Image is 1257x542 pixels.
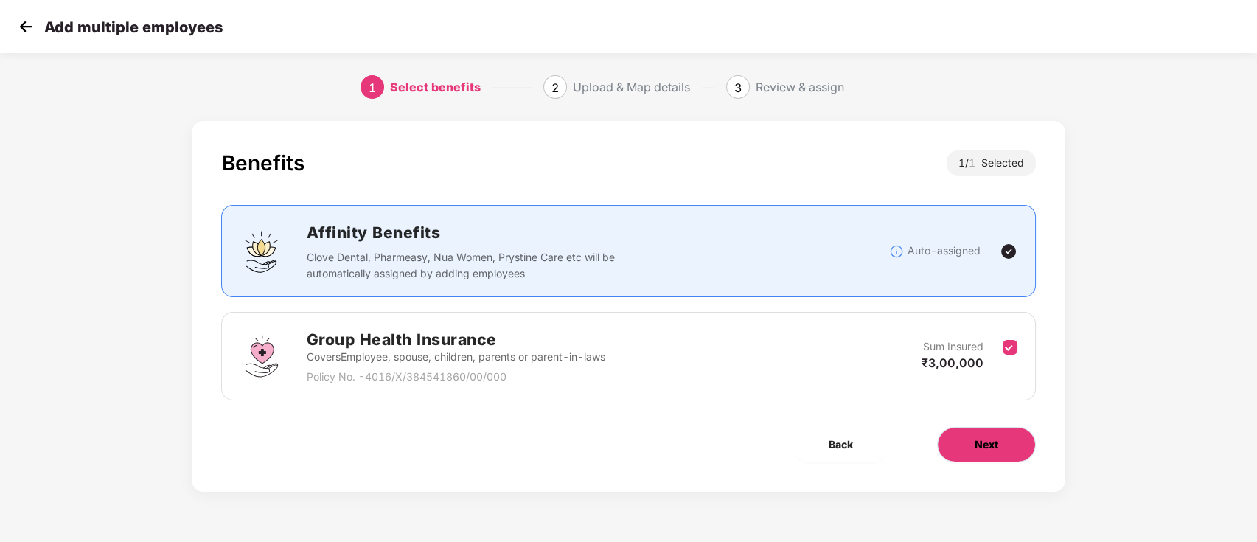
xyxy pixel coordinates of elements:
[923,338,983,355] p: Sum Insured
[937,427,1036,462] button: Next
[756,75,844,99] div: Review & assign
[975,437,998,453] span: Next
[734,80,742,95] span: 3
[390,75,481,99] div: Select benefits
[947,150,1036,176] div: 1 / Selected
[551,80,559,95] span: 2
[306,349,605,365] p: Covers Employee, spouse, children, parents or parent-in-laws
[908,243,981,259] p: Auto-assigned
[369,80,376,95] span: 1
[889,244,904,259] img: svg+xml;base64,PHN2ZyBpZD0iSW5mb18tXzMyeDMyIiBkYXRhLW5hbWU9IkluZm8gLSAzMngzMiIgeG1sbnM9Imh0dHA6Ly...
[792,427,890,462] button: Back
[1000,243,1017,260] img: svg+xml;base64,PHN2ZyBpZD0iVGljay0yNHgyNCIgeG1sbnM9Imh0dHA6Ly93d3cudzMub3JnLzIwMDAvc3ZnIiB3aWR0aD...
[15,15,37,38] img: svg+xml;base64,PHN2ZyB4bWxucz0iaHR0cDovL3d3dy53My5vcmcvMjAwMC9zdmciIHdpZHRoPSIzMCIgaGVpZ2h0PSIzMC...
[573,75,690,99] div: Upload & Map details
[829,437,853,453] span: Back
[44,18,223,36] p: Add multiple employees
[969,156,981,169] span: 1
[306,249,624,282] p: Clove Dental, Pharmeasy, Nua Women, Prystine Care etc will be automatically assigned by adding em...
[221,150,304,176] div: Benefits
[922,355,983,370] span: ₹3,00,000
[240,229,284,274] img: svg+xml;base64,PHN2ZyBpZD0iQWZmaW5pdHlfQmVuZWZpdHMiIGRhdGEtbmFtZT0iQWZmaW5pdHkgQmVuZWZpdHMiIHhtbG...
[240,334,284,378] img: svg+xml;base64,PHN2ZyBpZD0iR3JvdXBfSGVhbHRoX0luc3VyYW5jZSIgZGF0YS1uYW1lPSJHcm91cCBIZWFsdGggSW5zdX...
[306,220,835,245] h2: Affinity Benefits
[306,327,605,352] h2: Group Health Insurance
[306,369,605,385] p: Policy No. - 4016/X/384541860/00/000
